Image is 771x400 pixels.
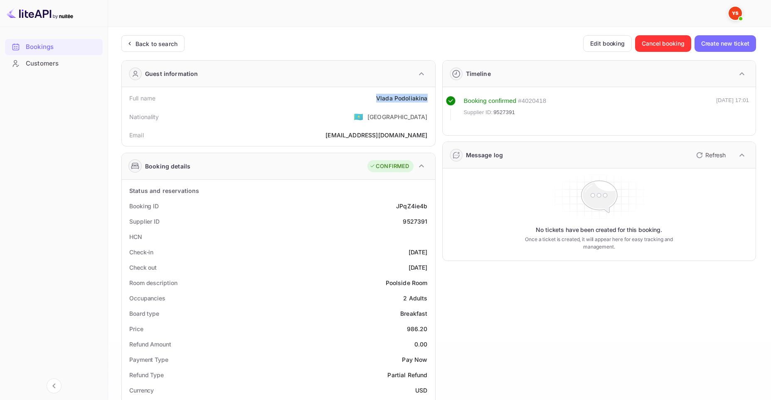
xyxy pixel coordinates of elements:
[367,113,428,120] ya-tr-span: [GEOGRAPHIC_DATA]
[488,97,516,104] ya-tr-span: confirmed
[129,202,159,210] ya-tr-span: Booking ID
[691,149,729,162] button: Refresh
[396,202,427,210] ya-tr-span: JPqZ4ie4b
[5,56,103,71] a: Customers
[376,95,393,102] ya-tr-span: Vlada
[129,233,142,240] ya-tr-span: HCN
[129,295,165,302] ya-tr-span: Occupancies
[47,378,62,393] button: Collapse navigation
[145,162,190,171] ya-tr-span: Booking details
[387,371,427,378] ya-tr-span: Partial Refund
[129,310,159,317] ya-tr-span: Board type
[409,263,428,272] div: [DATE]
[394,95,428,102] ya-tr-span: Podoliakina
[135,40,177,47] ya-tr-span: Back to search
[414,340,428,349] div: 0.00
[129,371,164,378] ya-tr-span: Refund Type
[129,341,171,348] ya-tr-span: Refund Amount
[415,387,427,394] ya-tr-span: USD
[464,109,493,115] ya-tr-span: Supplier ID:
[466,151,503,159] ya-tr-span: Message log
[536,226,662,234] ya-tr-span: No tickets have been created for this booking.
[5,39,103,54] a: Bookings
[701,39,749,49] ya-tr-span: Create new ticket
[493,109,515,115] ya-tr-span: 9527391
[635,35,691,52] button: Cancel booking
[129,279,177,286] ya-tr-span: Room description
[407,324,428,333] div: 986.20
[403,217,427,226] div: 9527391
[5,56,103,72] div: Customers
[5,39,103,55] div: Bookings
[705,151,726,159] ya-tr-span: Refresh
[26,59,59,68] ya-tr-span: Customers
[403,295,427,302] ya-tr-span: 2 Adults
[7,7,73,20] img: LiteAPI logo
[376,162,409,171] ya-tr-span: CONFIRMED
[145,69,198,78] ya-tr-span: Guest information
[26,42,54,52] ya-tr-span: Bookings
[583,35,632,52] button: Edit booking
[354,109,363,124] span: United States
[129,218,160,225] ya-tr-span: Supplier ID
[129,249,153,256] ya-tr-span: Check-in
[466,70,491,77] ya-tr-span: Timeline
[515,236,683,251] ya-tr-span: Once a ticket is created, it will appear here for easy tracking and management.
[695,35,756,52] button: Create new ticket
[129,113,159,120] ya-tr-span: Nationality
[590,39,625,49] ya-tr-span: Edit booking
[129,387,154,394] ya-tr-span: Currency
[729,7,742,20] img: Yandex Support
[464,97,487,104] ya-tr-span: Booking
[129,132,144,139] ya-tr-span: Email
[129,187,199,194] ya-tr-span: Status and reservations
[518,96,546,106] div: # 4020418
[409,248,428,256] div: [DATE]
[716,97,749,103] ya-tr-span: [DATE] 17:01
[386,279,428,286] ya-tr-span: Poolside Room
[354,112,363,121] ya-tr-span: 🇰🇿
[400,310,427,317] ya-tr-span: Breakfast
[325,132,427,139] ya-tr-span: [EMAIL_ADDRESS][DOMAIN_NAME]
[129,95,155,102] ya-tr-span: Full name
[129,356,168,363] ya-tr-span: Payment Type
[402,356,427,363] ya-tr-span: Pay Now
[129,264,157,271] ya-tr-span: Check out
[642,39,685,49] ya-tr-span: Cancel booking
[129,325,143,332] ya-tr-span: Price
